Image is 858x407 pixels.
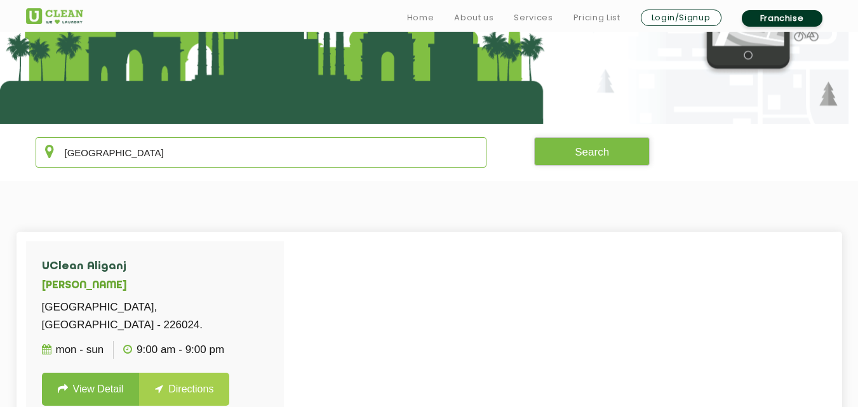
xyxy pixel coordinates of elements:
[42,298,268,334] p: [GEOGRAPHIC_DATA], [GEOGRAPHIC_DATA] - 226024.
[36,137,487,168] input: Enter city/area/pin Code
[641,10,721,26] a: Login/Signup
[42,373,140,406] a: View Detail
[42,260,268,273] h4: UClean Aliganj
[573,10,620,25] a: Pricing List
[42,280,268,292] h5: [PERSON_NAME]
[123,341,224,359] p: 9:00 AM - 9:00 PM
[407,10,434,25] a: Home
[742,10,822,27] a: Franchise
[139,373,229,406] a: Directions
[454,10,493,25] a: About us
[534,137,650,166] button: Search
[26,8,83,24] img: UClean Laundry and Dry Cleaning
[514,10,553,25] a: Services
[42,341,104,359] p: Mon - Sun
